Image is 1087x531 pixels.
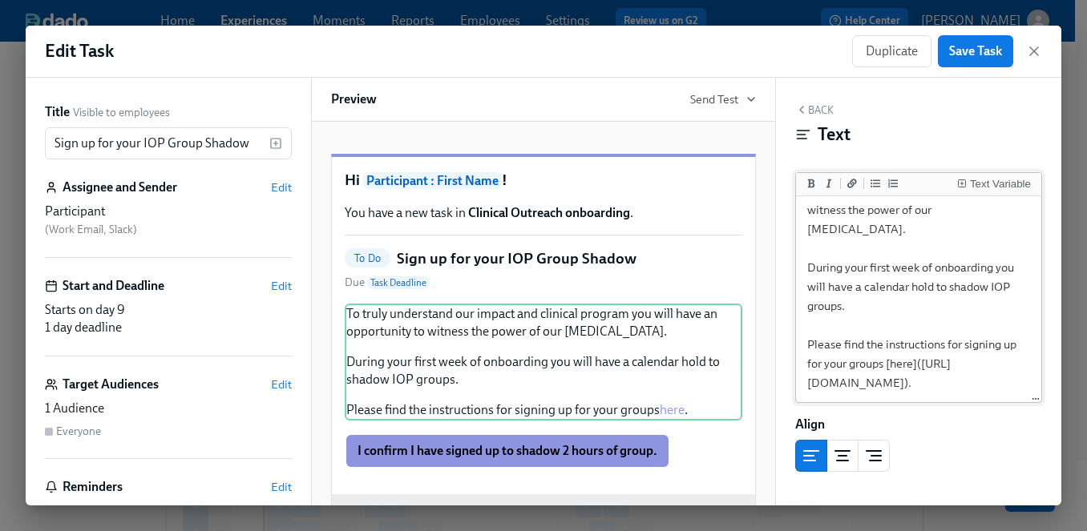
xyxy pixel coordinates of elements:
div: No reminders [45,502,292,520]
button: Insert Text Variable [954,175,1034,191]
h6: Start and Deadline [63,277,164,295]
button: Back [795,103,834,116]
label: Title [45,103,70,121]
h6: Reminders [63,478,123,496]
span: Due [345,275,430,291]
button: Edit [271,479,292,495]
span: Duplicate [866,43,918,59]
button: Add a link [844,175,860,191]
button: Add italic text [821,175,837,191]
div: To truly understand our impact and clinical program you will have an opportunity to witness the p... [345,304,742,420]
span: ( Work Email, Slack ) [45,223,137,236]
svg: Center [833,446,852,465]
div: Starts on day 9 [45,301,292,319]
div: Everyone [56,424,101,439]
div: Block ID: 9uGpsh-z0D [795,485,1042,502]
span: Participant : First Name [363,172,502,189]
div: I confirm I have signed up to shadow 2 hours of group. [345,433,742,469]
button: Edit [271,179,292,195]
div: Target AudiencesEdit1 AudienceEveryone [45,376,292,459]
textarea: To truly understand our impact and clinical program you will have an opportunity to witness the p... [799,154,1038,400]
button: Send Test [690,91,756,107]
span: Task Deadline [367,276,430,289]
span: To Do [345,252,390,264]
button: Edit [271,278,292,294]
button: Edit [271,376,292,392]
div: RemindersEditNo reminders [45,478,292,520]
h1: Hi ! [345,170,742,191]
button: Duplicate [852,35,931,67]
button: right aligned [858,440,890,472]
svg: Left [802,446,821,465]
span: Visible to employees [73,105,170,120]
h6: Assignee and Sender [63,179,177,196]
div: Start and DeadlineEditStarts on day 91 day deadline [45,277,292,356]
button: Save Task [938,35,1013,67]
p: You have a new task in . [345,204,742,222]
button: center aligned [826,440,859,472]
div: Participant [45,203,292,220]
button: Add ordered list [885,175,901,191]
div: text alignment [795,440,890,472]
button: Add unordered list [867,175,883,191]
h5: Sign up for your IOP Group Shadow [397,248,636,269]
div: Text Variable [970,179,1031,190]
svg: Insert text variable [269,137,282,150]
strong: Clinical Outreach onboarding [468,205,630,220]
button: left aligned [795,440,827,472]
div: 1 Audience [45,400,292,417]
div: Assignee and SenderEditParticipant (Work Email, Slack) [45,179,292,258]
button: Add bold text [803,175,819,191]
svg: Right [864,446,883,465]
h1: Edit Task [45,39,114,63]
span: Save Task [949,43,1002,59]
h4: Text [818,123,851,147]
h6: Target Audiences [63,376,159,393]
h6: Preview [331,91,377,108]
label: Align [795,416,825,433]
span: 1 day deadline [45,320,122,335]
